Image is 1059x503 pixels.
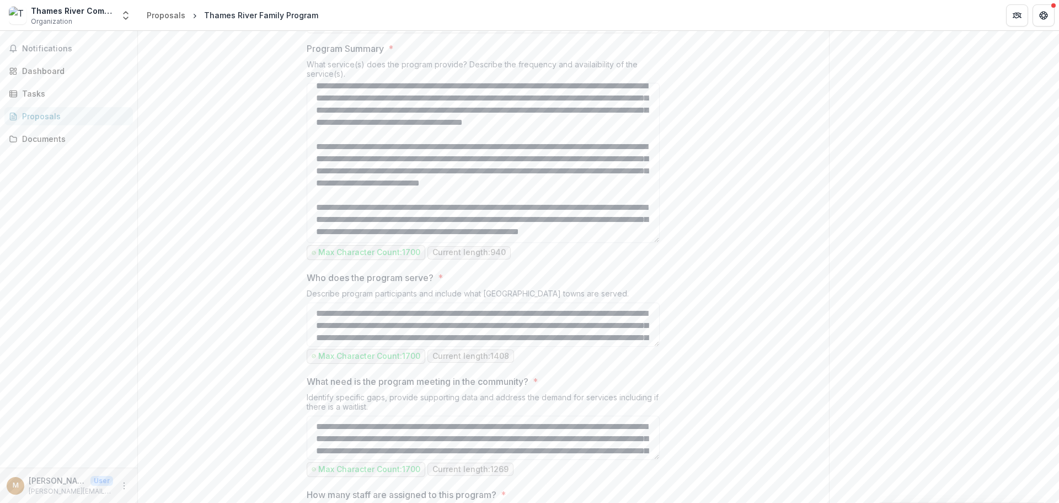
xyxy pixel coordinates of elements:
[307,393,660,416] div: Identify specific gaps, provide supporting data and address the demand for services including if ...
[29,475,86,486] p: [PERSON_NAME][EMAIL_ADDRESS][DOMAIN_NAME]
[307,289,660,303] div: Describe program participants and include what [GEOGRAPHIC_DATA] towns are served.
[22,65,124,77] div: Dashboard
[118,4,133,27] button: Open entity switcher
[4,130,133,148] a: Documents
[142,7,190,23] a: Proposals
[22,133,124,145] div: Documents
[307,60,660,83] div: What service(s) does the program provide? Describe the frequency and availaibility of the service...
[318,248,420,257] p: Max Character Count: 1700
[1033,4,1055,27] button: Get Help
[307,42,384,55] p: Program Summary
[4,40,133,57] button: Notifications
[29,486,113,496] p: [PERSON_NAME][EMAIL_ADDRESS][DOMAIN_NAME]
[432,465,509,474] p: Current length: 1269
[318,465,420,474] p: Max Character Count: 1700
[22,110,124,122] div: Proposals
[1006,4,1028,27] button: Partners
[13,482,19,489] div: michaelv@trfp.org
[4,62,133,80] a: Dashboard
[147,9,185,21] div: Proposals
[31,17,72,27] span: Organization
[204,9,318,21] div: Thames River Family Program
[307,488,496,501] p: How many staff are assigned to this program?
[432,352,509,361] p: Current length: 1408
[142,7,323,23] nav: breadcrumb
[90,476,113,486] p: User
[432,248,506,257] p: Current length: 940
[22,88,124,99] div: Tasks
[9,7,26,24] img: Thames River Community Service, Inc.
[307,271,434,284] p: Who does the program serve?
[4,84,133,103] a: Tasks
[307,375,528,388] p: What need is the program meeting in the community?
[22,44,129,54] span: Notifications
[117,479,131,493] button: More
[31,5,114,17] div: Thames River Community Service, Inc.
[4,107,133,125] a: Proposals
[318,352,420,361] p: Max Character Count: 1700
